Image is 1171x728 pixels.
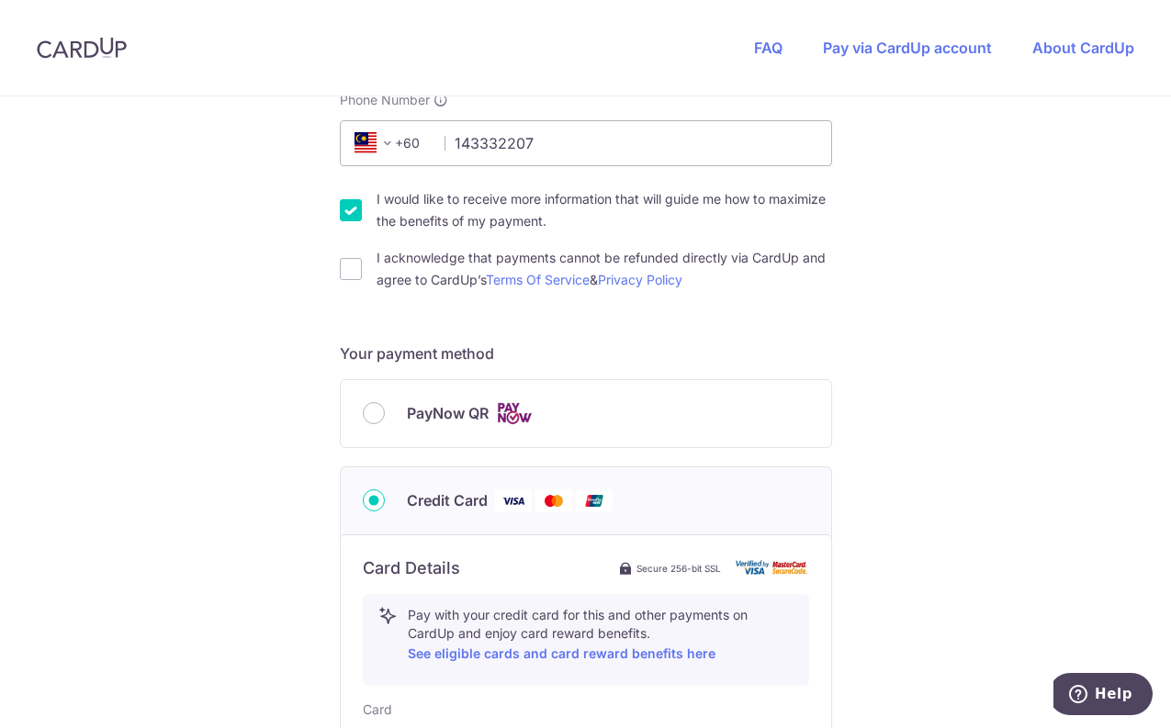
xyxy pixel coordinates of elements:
a: See eligible cards and card reward benefits here [408,645,715,661]
img: Cards logo [496,402,533,425]
label: I would like to receive more information that will guide me how to maximize the benefits of my pa... [377,188,832,232]
img: Mastercard [535,489,572,512]
span: +60 [355,132,399,154]
a: Privacy Policy [598,272,682,287]
span: Phone Number [340,91,430,109]
img: card secure [736,560,809,576]
img: CardUp [37,37,127,59]
h5: Your payment method [340,342,832,364]
img: Union Pay [576,489,613,512]
span: Secure 256-bit SSL [636,561,721,576]
a: Terms Of Service [486,272,590,287]
span: PayNow QR [407,402,489,424]
h6: Card Details [363,557,460,579]
iframe: Opens a widget where you can find more information [1053,673,1153,719]
span: +60 [349,132,432,154]
span: Credit Card [407,489,488,511]
img: Visa [495,489,532,512]
a: About CardUp [1032,39,1134,57]
label: Card [363,700,392,719]
div: PayNow QR Cards logo [363,402,809,425]
p: Pay with your credit card for this and other payments on CardUp and enjoy card reward benefits. [408,606,794,665]
label: I acknowledge that payments cannot be refunded directly via CardUp and agree to CardUp’s & [377,247,832,291]
a: FAQ [754,39,783,57]
div: Credit Card Visa Mastercard Union Pay [363,489,809,512]
a: Pay via CardUp account [823,39,992,57]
